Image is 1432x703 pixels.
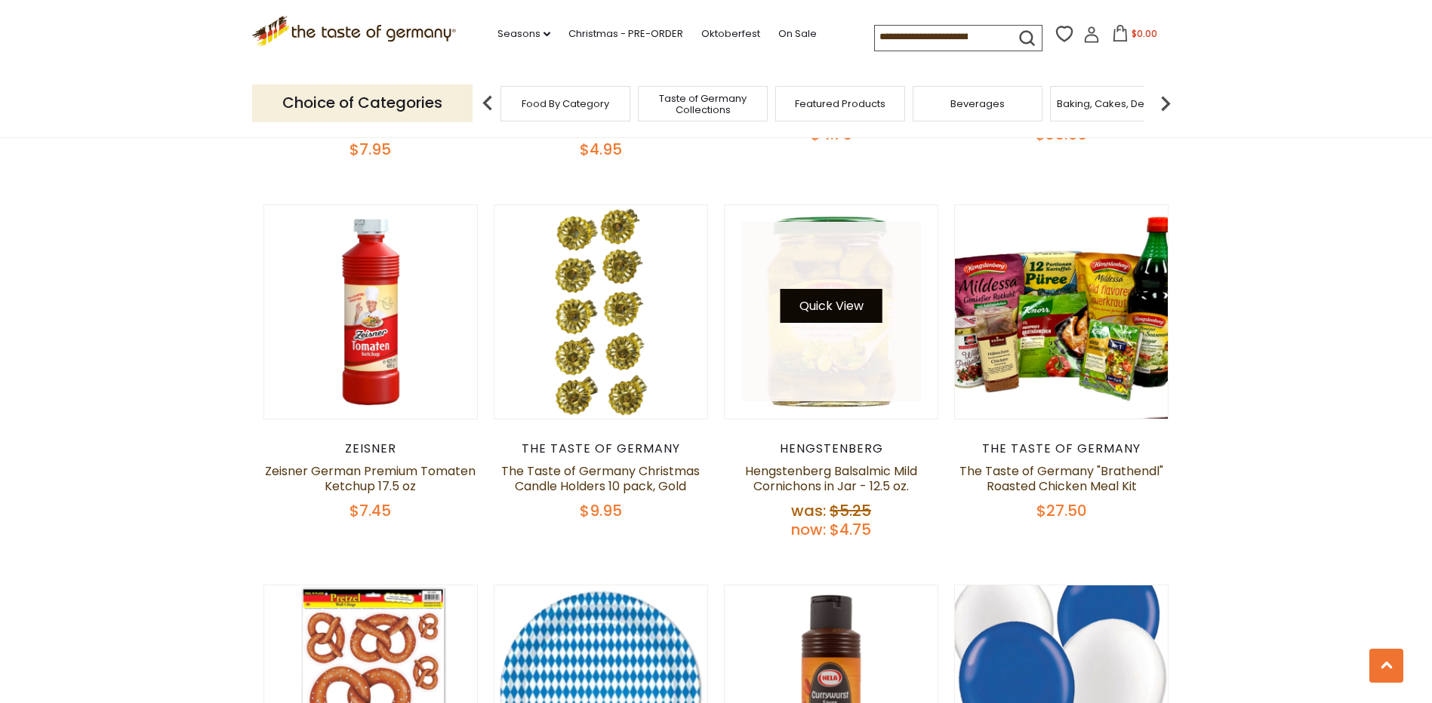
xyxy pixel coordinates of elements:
[795,98,885,109] a: Featured Products
[522,98,609,109] a: Food By Category
[350,500,391,521] span: $7.45
[265,462,476,495] a: Zeisner German Premium Tomaten Ketchup 17.5 oz
[791,519,826,540] label: Now:
[724,441,939,456] div: Hengstenberg
[497,26,550,42] a: Seasons
[959,462,1163,495] a: The Taste of Germany "Brathendl" Roasted Chicken Meal Kit
[778,26,817,42] a: On Sale
[473,88,503,118] img: previous arrow
[580,139,622,160] span: $4.95
[745,462,917,495] a: Hengstenberg Balsalmic Mild Cornichons in Jar - 12.5 oz.
[350,139,391,160] span: $7.95
[1150,88,1181,118] img: next arrow
[701,26,760,42] a: Oktoberfest
[830,519,871,540] span: $4.75
[580,500,622,521] span: $9.95
[494,205,708,419] img: The Taste of Germany Christmas Candle Holders 10 pack, Gold
[781,289,882,323] button: Quick View
[954,441,1169,456] div: The Taste of Germany
[955,205,1169,419] img: The Taste of Germany "Brathendl" Roasted Chicken Meal Kit
[501,462,700,495] a: The Taste of Germany Christmas Candle Holders 10 pack, Gold
[568,26,683,42] a: Christmas - PRE-ORDER
[1132,27,1157,40] span: $0.00
[725,205,938,419] img: Hengstenberg Balsalmic Mild Cornichons in Jar - 12.5 oz.
[1103,25,1167,48] button: $0.00
[252,84,473,121] p: Choice of Categories
[1057,98,1174,109] a: Baking, Cakes, Desserts
[494,441,709,456] div: The Taste of Germany
[264,205,478,419] img: Zeisner German Premium Tomaten Ketchup 17.5 oz
[791,500,826,521] label: Was:
[830,500,871,521] span: $5.25
[950,98,1005,109] a: Beverages
[642,93,763,115] a: Taste of Germany Collections
[1036,500,1087,521] span: $27.50
[263,441,479,456] div: Zeisner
